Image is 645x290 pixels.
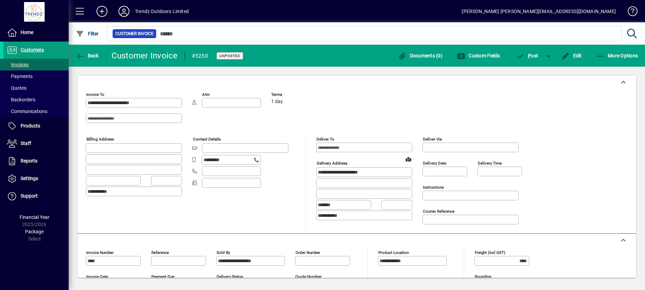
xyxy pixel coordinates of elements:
span: Terms [271,92,312,97]
button: Profile [113,5,135,18]
a: Products [3,118,69,135]
span: Settings [21,176,38,181]
button: Documents (0) [396,49,444,62]
mat-label: Courier Reference [423,209,454,214]
div: Trendz Outdoors Limited [135,6,189,17]
span: Custom Fields [457,53,500,58]
button: Add [91,5,113,18]
mat-label: Delivery time [478,161,502,166]
span: Documents (0) [398,53,442,58]
span: Backorders [7,97,35,102]
span: Customers [21,47,44,53]
mat-label: Product location [378,250,409,255]
mat-label: Attn [202,92,210,97]
a: Quotes [3,82,69,94]
span: P [528,53,531,58]
mat-label: Rounding [475,274,491,279]
span: Financial Year [20,214,49,220]
app-page-header-button: Back [69,49,106,62]
div: Customer Invoice [112,50,178,61]
a: Knowledge Base [623,1,636,24]
button: Edit [560,49,584,62]
span: Filter [76,31,99,36]
button: More Options [595,49,640,62]
span: ost [516,53,539,58]
span: Communications [7,109,47,114]
span: Products [21,123,40,129]
mat-label: Deliver via [423,137,442,142]
div: #5250 [192,51,208,62]
a: Home [3,24,69,41]
a: Reports [3,153,69,170]
a: Backorders [3,94,69,105]
span: Home [21,30,33,35]
a: View on map [403,154,414,165]
mat-label: Deliver To [316,137,334,142]
mat-label: Invoice To [86,92,104,97]
span: Staff [21,141,31,146]
mat-label: Reference [151,250,169,255]
a: Communications [3,105,69,117]
button: Custom Fields [455,49,502,62]
button: Back [74,49,101,62]
a: Support [3,188,69,205]
span: Invoices [7,62,28,67]
a: Settings [3,170,69,187]
mat-label: Order number [296,250,320,255]
mat-label: Invoice number [86,250,114,255]
span: More Options [596,53,638,58]
button: Post [513,49,542,62]
a: Payments [3,70,69,82]
span: Reports [21,158,37,164]
button: Filter [74,27,101,40]
span: Payments [7,74,33,79]
span: 1 day [271,99,283,104]
mat-label: Invoice date [86,274,108,279]
mat-label: Delivery date [423,161,446,166]
span: Package [25,229,44,234]
span: Quotes [7,85,26,91]
mat-label: Sold by [217,250,230,255]
div: [PERSON_NAME] [PERSON_NAME][EMAIL_ADDRESS][DOMAIN_NAME] [462,6,616,17]
span: Unposted [219,54,240,58]
span: Support [21,193,38,199]
span: Quote number [295,275,336,279]
mat-label: Instructions [423,185,444,190]
span: Customer Invoice [115,30,153,37]
span: Edit [561,53,582,58]
a: Invoices [3,59,69,70]
span: Back [76,53,99,58]
mat-label: Delivery status [217,274,243,279]
mat-label: Freight (incl GST) [475,250,505,255]
a: Staff [3,135,69,152]
mat-label: Payment due [151,274,174,279]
